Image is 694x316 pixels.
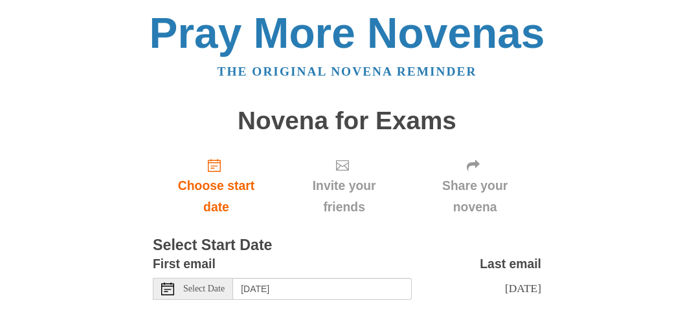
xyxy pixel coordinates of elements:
[218,65,477,78] a: The original novena reminder
[153,237,541,254] h3: Select Start Date
[153,147,280,224] a: Choose start date
[280,147,409,224] div: Click "Next" to confirm your start date first.
[153,107,541,135] h1: Novena for Exams
[480,253,541,275] label: Last email
[409,147,541,224] div: Click "Next" to confirm your start date first.
[293,175,396,218] span: Invite your friends
[166,175,267,218] span: Choose start date
[153,253,216,275] label: First email
[421,175,528,218] span: Share your novena
[505,282,541,295] span: [DATE]
[150,9,545,57] a: Pray More Novenas
[183,284,225,293] span: Select Date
